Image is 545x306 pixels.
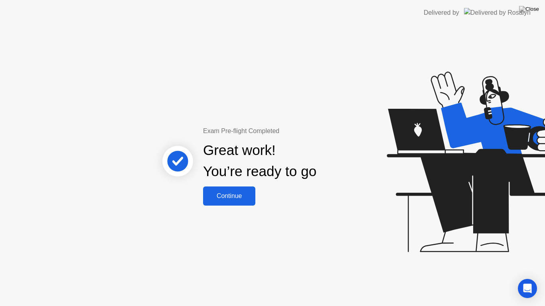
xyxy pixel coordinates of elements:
[203,186,255,206] button: Continue
[464,8,531,17] img: Delivered by Rosalyn
[519,6,539,12] img: Close
[203,140,316,182] div: Great work! You’re ready to go
[424,8,459,18] div: Delivered by
[518,279,537,298] div: Open Intercom Messenger
[205,192,253,200] div: Continue
[203,126,368,136] div: Exam Pre-flight Completed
